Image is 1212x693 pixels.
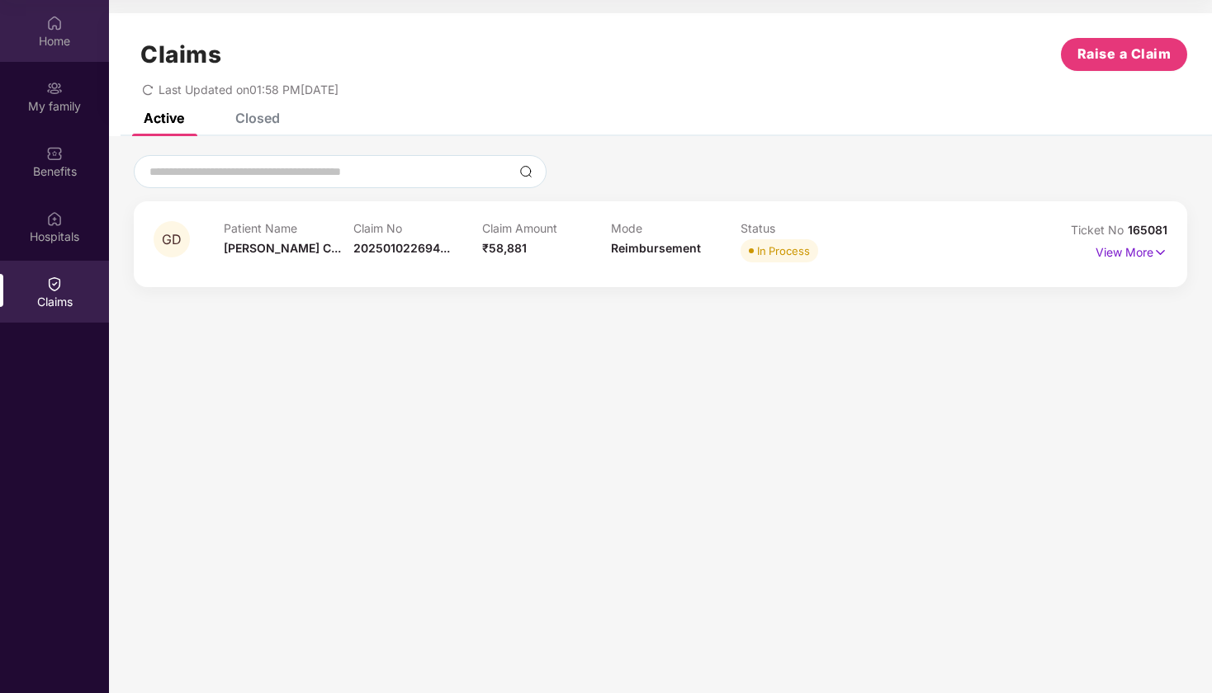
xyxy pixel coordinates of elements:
[353,221,482,235] p: Claim No
[159,82,339,97] span: Last Updated on 01:58 PM[DATE]
[1128,223,1167,237] span: 165081
[482,241,527,255] span: ₹58,881
[142,82,154,97] span: redo
[519,165,533,178] img: svg+xml;base64,PHN2ZyBpZD0iU2VhcmNoLTMyeDMyIiB4bWxucz0iaHR0cDovL3d3dy53My5vcmcvMjAwMC9zdmciIHdpZH...
[46,276,63,292] img: svg+xml;base64,PHN2ZyBpZD0iQ2xhaW0iIHhtbG5zPSJodHRwOi8vd3d3LnczLm9yZy8yMDAwL3N2ZyIgd2lkdGg9IjIwIi...
[741,221,869,235] p: Status
[46,210,63,227] img: svg+xml;base64,PHN2ZyBpZD0iSG9zcGl0YWxzIiB4bWxucz0iaHR0cDovL3d3dy53My5vcmcvMjAwMC9zdmciIHdpZHRoPS...
[1096,239,1167,262] p: View More
[224,241,341,255] span: [PERSON_NAME] C...
[46,15,63,31] img: svg+xml;base64,PHN2ZyBpZD0iSG9tZSIgeG1sbnM9Imh0dHA6Ly93d3cudzMub3JnLzIwMDAvc3ZnIiB3aWR0aD0iMjAiIG...
[140,40,221,68] h1: Claims
[46,145,63,162] img: svg+xml;base64,PHN2ZyBpZD0iQmVuZWZpdHMiIHhtbG5zPSJodHRwOi8vd3d3LnczLm9yZy8yMDAwL3N2ZyIgd2lkdGg9Ij...
[1153,243,1167,262] img: svg+xml;base64,PHN2ZyB4bWxucz0iaHR0cDovL3d3dy53My5vcmcvMjAwMC9zdmciIHdpZHRoPSIxNyIgaGVpZ2h0PSIxNy...
[235,110,280,126] div: Closed
[611,221,740,235] p: Mode
[1071,223,1128,237] span: Ticket No
[353,241,450,255] span: 202501022694...
[1077,44,1172,64] span: Raise a Claim
[46,80,63,97] img: svg+xml;base64,PHN2ZyB3aWR0aD0iMjAiIGhlaWdodD0iMjAiIHZpZXdCb3g9IjAgMCAyMCAyMCIgZmlsbD0ibm9uZSIgeG...
[757,243,810,259] div: In Process
[482,221,611,235] p: Claim Amount
[162,233,182,247] span: GD
[144,110,184,126] div: Active
[224,221,353,235] p: Patient Name
[1061,38,1187,71] button: Raise a Claim
[611,241,701,255] span: Reimbursement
